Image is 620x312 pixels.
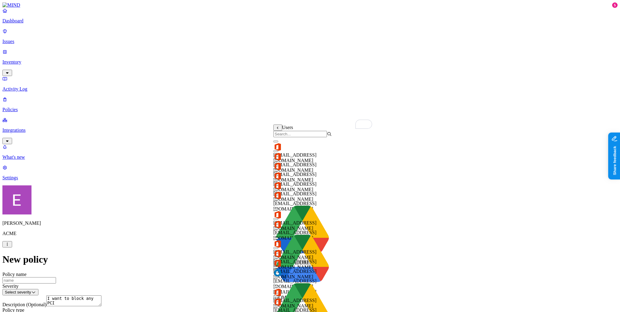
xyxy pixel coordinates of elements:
[2,272,27,277] label: Policy name
[2,128,618,133] p: Integrations
[2,284,18,289] label: Severity
[273,240,282,248] img: office-365
[2,107,618,112] p: Policies
[2,86,618,92] p: Activity Log
[612,2,618,8] div: 5
[2,277,56,284] input: name
[2,254,618,265] h1: New policy
[273,131,327,137] input: Search...
[2,59,618,65] p: Inventory
[273,220,282,229] img: office-365
[282,125,293,130] span: Users
[273,172,282,180] img: office-365
[2,165,618,181] a: Settings
[273,230,331,288] img: google-drive
[273,201,331,259] img: google-drive
[2,231,618,236] p: ACME
[273,143,282,151] img: office-365
[46,295,101,306] textarea: To enrich screen reader interactions, please activate Accessibility in Grammarly extension settings
[2,2,618,8] a: MIND
[273,288,282,297] img: office-365
[2,18,618,24] p: Dashboard
[2,8,618,24] a: Dashboard
[2,175,618,181] p: Settings
[273,259,282,267] img: office-365
[273,298,282,306] img: office-365
[2,221,618,226] p: [PERSON_NAME]
[2,76,618,92] a: Activity Log
[2,2,20,8] img: MIND
[273,269,282,277] img: okta2
[273,191,282,200] img: office-365
[273,249,282,258] img: office-365
[2,185,31,214] img: Eran Barak
[273,211,282,219] img: office-365
[273,181,282,190] img: office-365
[2,117,618,143] a: Integrations
[2,97,618,112] a: Policies
[273,152,282,161] img: office-365
[2,144,618,160] a: What's new
[2,154,618,160] p: What's new
[273,162,282,171] img: office-365
[2,49,618,75] a: Inventory
[2,28,618,44] a: Issues
[2,302,46,307] label: Description (Optional)
[2,39,618,44] p: Issues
